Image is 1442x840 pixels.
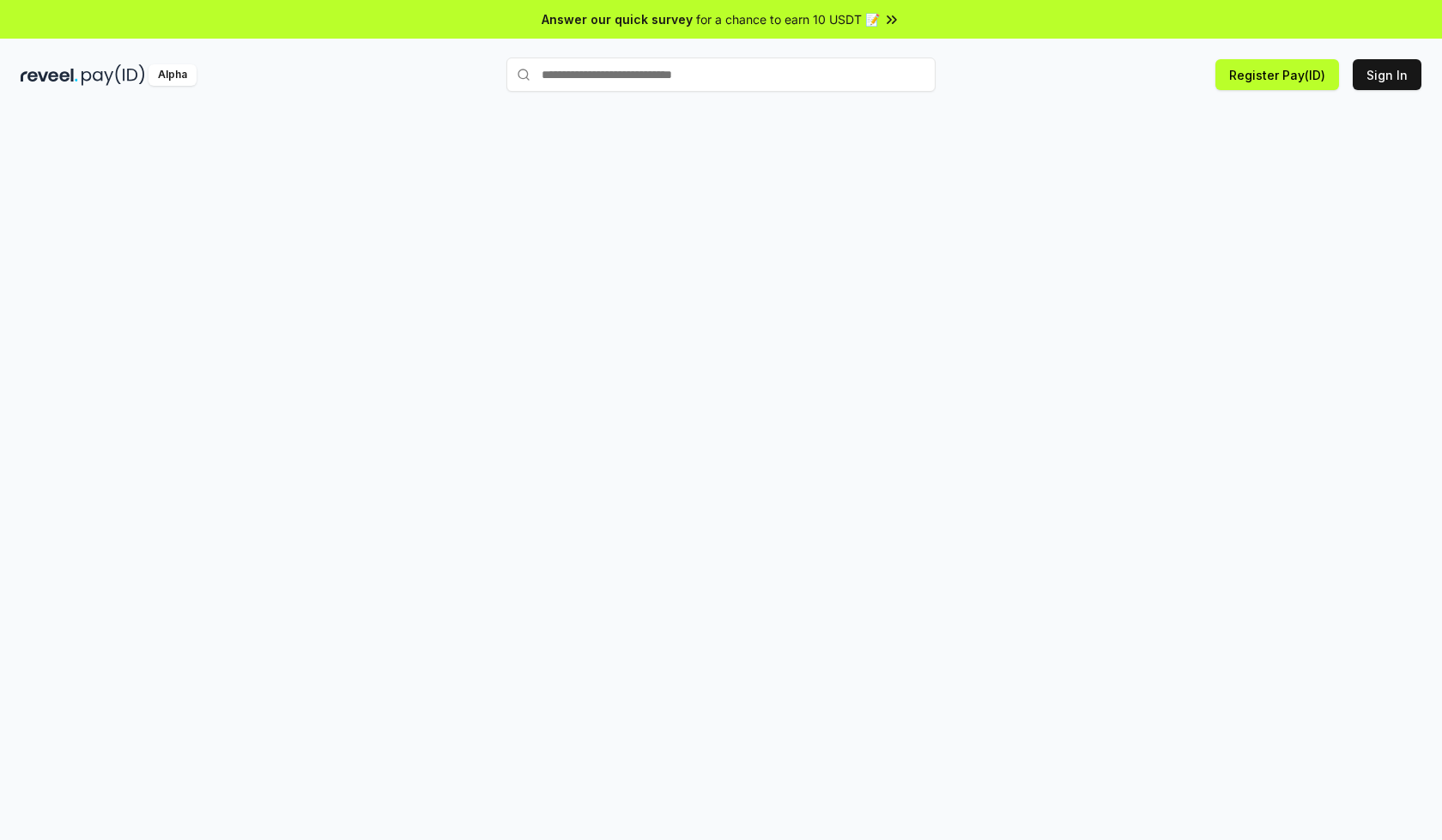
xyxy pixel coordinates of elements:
[21,64,78,86] img: reveel_dark
[148,64,197,86] div: Alpha
[696,10,880,28] span: for a chance to earn 10 USDT 📝
[1353,59,1421,90] button: Sign In
[82,64,145,86] img: pay_id
[542,10,693,28] span: Answer our quick survey
[1215,59,1339,90] button: Register Pay(ID)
